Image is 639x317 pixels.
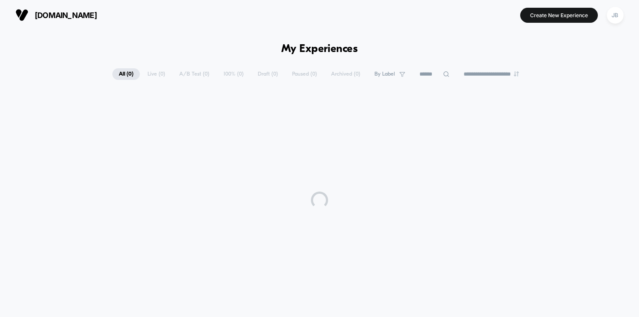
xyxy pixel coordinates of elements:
[374,71,395,77] span: By Label
[514,71,519,76] img: end
[604,6,626,24] button: JB
[281,43,358,55] h1: My Experiences
[607,7,624,24] div: JB
[520,8,598,23] button: Create New Experience
[15,9,28,21] img: Visually logo
[35,11,97,20] span: [DOMAIN_NAME]
[13,8,99,22] button: [DOMAIN_NAME]
[112,68,140,80] span: All ( 0 )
